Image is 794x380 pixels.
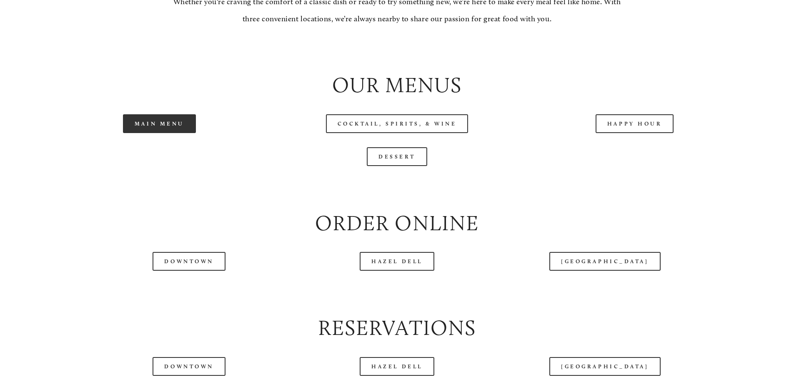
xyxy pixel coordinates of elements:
[549,252,660,271] a: [GEOGRAPHIC_DATA]
[367,147,427,166] a: Dessert
[48,313,746,343] h2: Reservations
[153,252,225,271] a: Downtown
[123,114,196,133] a: Main Menu
[48,70,746,100] h2: Our Menus
[326,114,468,133] a: Cocktail, Spirits, & Wine
[153,357,225,376] a: Downtown
[360,252,434,271] a: Hazel Dell
[360,357,434,376] a: Hazel Dell
[596,114,674,133] a: Happy Hour
[48,209,746,238] h2: Order Online
[549,357,660,376] a: [GEOGRAPHIC_DATA]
